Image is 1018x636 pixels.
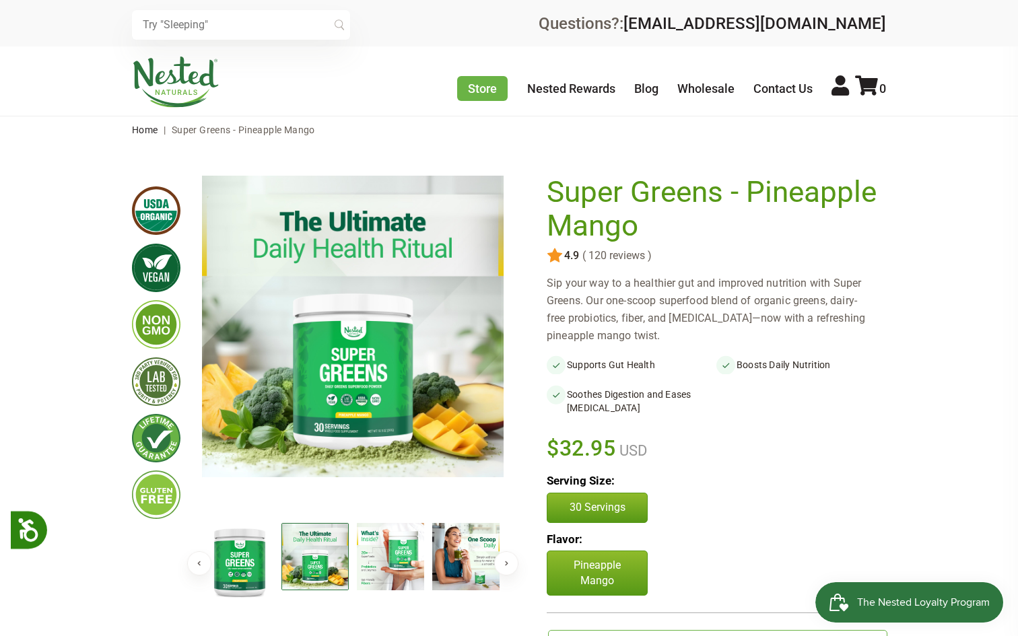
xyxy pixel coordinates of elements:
img: lifetimeguarantee [132,414,180,462]
a: Store [457,76,508,101]
a: Blog [634,81,658,96]
div: Questions?: [539,15,886,32]
li: Boosts Daily Nutrition [716,355,886,374]
img: vegan [132,244,180,292]
img: glutenfree [132,470,180,519]
img: usdaorganic [132,186,180,235]
img: star.svg [547,248,563,264]
img: Super Greens - Pineapple Mango [432,523,500,590]
div: Sip your way to a healthier gut and improved nutrition with Super Greens. Our one-scoop superfood... [547,275,886,345]
button: Previous [187,551,211,575]
b: Flavor: [547,532,582,546]
span: USD [616,442,647,459]
img: Super Greens - Pineapple Mango [281,523,349,590]
a: 0 [855,81,886,96]
img: Super Greens - Pineapple Mango [357,523,424,590]
nav: breadcrumbs [132,116,886,143]
button: 30 Servings [547,493,648,522]
a: Nested Rewards [527,81,615,96]
img: Nested Naturals [132,57,219,108]
span: Super Greens - Pineapple Mango [172,125,315,135]
iframe: Button to open loyalty program pop-up [815,582,1005,623]
img: gmofree [132,300,180,349]
a: Contact Us [753,81,813,96]
span: 0 [879,81,886,96]
span: 4.9 [563,250,579,262]
a: [EMAIL_ADDRESS][DOMAIN_NAME] [623,14,886,33]
a: Home [132,125,158,135]
img: thirdpartytested [132,357,180,406]
b: Serving Size: [547,474,615,487]
span: ( 120 reviews ) [579,250,652,262]
h1: Super Greens - Pineapple Mango [547,176,879,242]
img: Super Greens - Pineapple Mango [206,523,273,600]
img: Super Greens - Pineapple Mango [202,176,504,477]
li: Supports Gut Health [547,355,716,374]
a: Wholesale [677,81,735,96]
input: Try "Sleeping" [132,10,350,40]
span: $32.95 [547,433,616,463]
p: 30 Servings [561,500,634,515]
span: | [160,125,169,135]
button: Next [494,551,518,575]
p: Pineapple Mango [547,551,648,596]
li: Soothes Digestion and Eases [MEDICAL_DATA] [547,385,716,417]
